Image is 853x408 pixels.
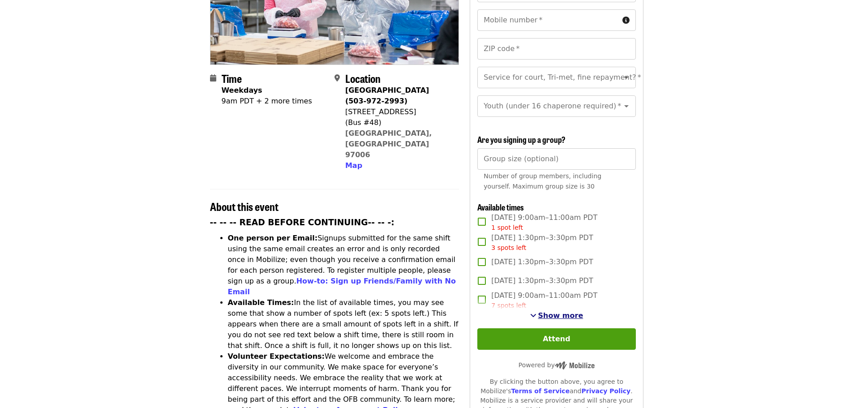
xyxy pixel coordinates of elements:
img: Powered by Mobilize [555,361,595,369]
span: Powered by [519,361,595,369]
span: Available times [477,201,524,213]
button: Map [345,160,362,171]
i: calendar icon [210,74,216,82]
strong: -- -- -- READ BEFORE CONTINUING-- -- -: [210,218,394,227]
a: How-to: Sign up Friends/Family with No Email [228,277,456,296]
div: (Bus #48) [345,117,452,128]
span: Map [345,161,362,170]
a: [GEOGRAPHIC_DATA], [GEOGRAPHIC_DATA] 97006 [345,129,432,159]
button: Attend [477,328,635,350]
strong: [GEOGRAPHIC_DATA] (503-972-2993) [345,86,429,105]
div: 9am PDT + 2 more times [222,96,312,107]
i: map-marker-alt icon [334,74,340,82]
strong: One person per Email: [228,234,318,242]
span: [DATE] 9:00am–11:00am PDT [491,212,597,232]
span: Time [222,70,242,86]
li: In the list of available times, you may see some that show a number of spots left (ex: 5 spots le... [228,297,459,351]
a: Terms of Service [511,387,570,395]
i: circle-info icon [622,16,630,25]
div: [STREET_ADDRESS] [345,107,452,117]
input: ZIP code [477,38,635,60]
span: [DATE] 1:30pm–3:30pm PDT [491,232,593,253]
button: See more timeslots [530,310,583,321]
li: Signups submitted for the same shift using the same email creates an error and is only recorded o... [228,233,459,297]
span: [DATE] 9:00am–11:00am PDT [491,290,597,310]
span: Location [345,70,381,86]
a: Privacy Policy [581,387,630,395]
strong: Volunteer Expectations: [228,352,325,361]
span: Are you signing up a group? [477,133,566,145]
span: About this event [210,198,279,214]
span: Show more [538,311,583,320]
input: Mobile number [477,9,618,31]
span: Number of group members, including yourself. Maximum group size is 30 [484,172,601,190]
button: Open [620,71,633,84]
strong: Weekdays [222,86,262,94]
span: [DATE] 1:30pm–3:30pm PDT [491,257,593,267]
span: 3 spots left [491,244,526,251]
input: [object Object] [477,148,635,170]
button: Open [620,100,633,112]
strong: Available Times: [228,298,294,307]
span: [DATE] 1:30pm–3:30pm PDT [491,275,593,286]
span: 7 spots left [491,302,526,309]
span: 1 spot left [491,224,523,231]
